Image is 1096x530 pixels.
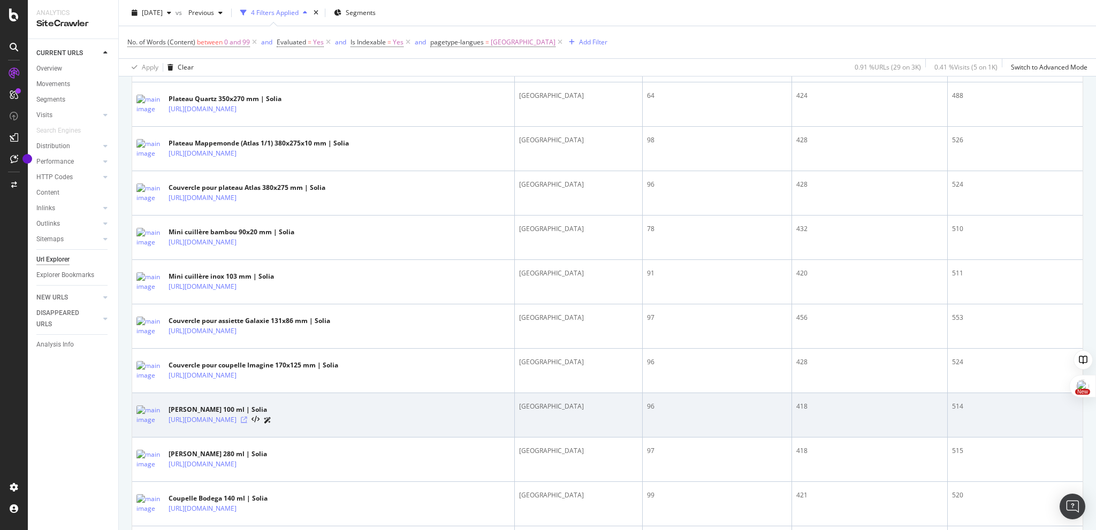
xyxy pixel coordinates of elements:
div: Couvercle pour coupelle Imagine 170x125 mm | Solia [169,360,338,370]
span: 2025 Aug. 10th [142,8,163,17]
div: [GEOGRAPHIC_DATA] [519,180,638,189]
div: [PERSON_NAME] 280 ml | Solia [169,449,271,459]
span: [GEOGRAPHIC_DATA] [491,35,555,50]
span: Previous [184,8,214,17]
div: 514 [952,402,1078,411]
img: main image [136,494,163,513]
div: Analytics [36,9,110,18]
div: Movements [36,79,70,90]
div: [GEOGRAPHIC_DATA] [519,313,638,322]
div: Add Filter [579,37,607,47]
div: [GEOGRAPHIC_DATA] [519,268,638,278]
div: Search Engines [36,125,81,136]
div: 0.91 % URLs ( 29 on 3K ) [855,63,921,72]
a: CURRENT URLS [36,48,100,59]
span: = [485,37,489,47]
div: NEW URLS [36,292,68,303]
div: 511 [952,268,1078,278]
div: Apply [142,63,158,72]
div: and [261,37,272,47]
div: Coupelle Bodega 140 ml | Solia [169,494,271,503]
div: 515 [952,446,1078,456]
div: 99 [647,490,787,500]
button: Previous [184,4,227,21]
button: Add Filter [565,36,607,49]
img: main image [136,228,163,247]
button: Apply [127,59,158,76]
a: Explorer Bookmarks [36,270,111,281]
div: Distribution [36,141,70,152]
div: 96 [647,180,787,189]
img: main image [136,95,163,114]
img: website_grey.svg [17,28,26,36]
button: and [415,37,426,47]
div: DISAPPEARED URLS [36,308,90,330]
div: Clear [178,63,194,72]
a: [URL][DOMAIN_NAME] [169,503,237,514]
div: Content [36,187,59,198]
button: and [335,37,346,47]
button: Segments [330,4,380,21]
a: [URL][DOMAIN_NAME] [169,326,237,336]
div: 64 [647,91,787,101]
div: HTTP Codes [36,172,73,183]
a: DISAPPEARED URLS [36,308,100,330]
div: Overview [36,63,62,74]
div: [PERSON_NAME] 100 ml | Solia [169,405,271,414]
div: Url Explorer [36,254,70,265]
div: [GEOGRAPHIC_DATA] [519,490,638,500]
div: Explorer Bookmarks [36,270,94,281]
div: 97 [647,313,787,322]
a: Distribution [36,141,100,152]
img: logo_orange.svg [17,17,26,26]
span: = [308,37,311,47]
img: main image [136,272,163,291]
a: Inlinks [36,203,100,214]
div: Mini cuillère inox 103 mm | Solia [169,272,274,281]
img: main image [136,317,163,336]
div: 97 [647,446,787,456]
div: [GEOGRAPHIC_DATA] [519,357,638,367]
div: Plateau Quartz 350x270 mm | Solia [169,94,281,104]
a: Sitemaps [36,234,100,245]
div: Tooltip anchor [22,154,32,164]
a: Visit Online Page [241,417,247,423]
div: v 4.0.25 [30,17,52,26]
a: Url Explorer [36,254,111,265]
a: [URL][DOMAIN_NAME] [169,459,237,470]
div: 432 [796,224,943,234]
a: Segments [36,94,111,105]
a: Movements [36,79,111,90]
div: 488 [952,91,1078,101]
div: 4 Filters Applied [251,8,299,17]
div: Mini cuillère bambou 90x20 mm | Solia [169,227,294,237]
a: Performance [36,156,100,167]
div: [GEOGRAPHIC_DATA] [519,402,638,411]
div: Plateau Mappemonde (Atlas 1/1) 380x275x10 mm | Solia [169,139,349,148]
img: tab_keywords_by_traffic_grey.svg [123,62,132,71]
div: Outlinks [36,218,60,229]
a: Analysis Info [36,339,111,350]
div: 418 [796,446,943,456]
img: main image [136,450,163,469]
a: [URL][DOMAIN_NAME] [169,281,237,292]
a: [URL][DOMAIN_NAME] [169,370,237,381]
img: main image [136,139,163,158]
span: No. of Words (Content) [127,37,195,47]
span: Segments [346,8,376,17]
a: Visits [36,110,100,121]
span: pagetype-langues [430,37,484,47]
div: CURRENT URLS [36,48,83,59]
div: 78 [647,224,787,234]
div: 524 [952,357,1078,367]
a: [URL][DOMAIN_NAME] [169,193,237,203]
img: tab_domain_overview_orange.svg [44,62,53,71]
div: Analysis Info [36,339,74,350]
button: View HTML Source [252,416,260,424]
span: between [197,37,223,47]
a: NEW URLS [36,292,100,303]
span: vs [176,8,184,17]
div: Domaine [56,63,82,70]
a: [URL][DOMAIN_NAME] [169,414,237,425]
